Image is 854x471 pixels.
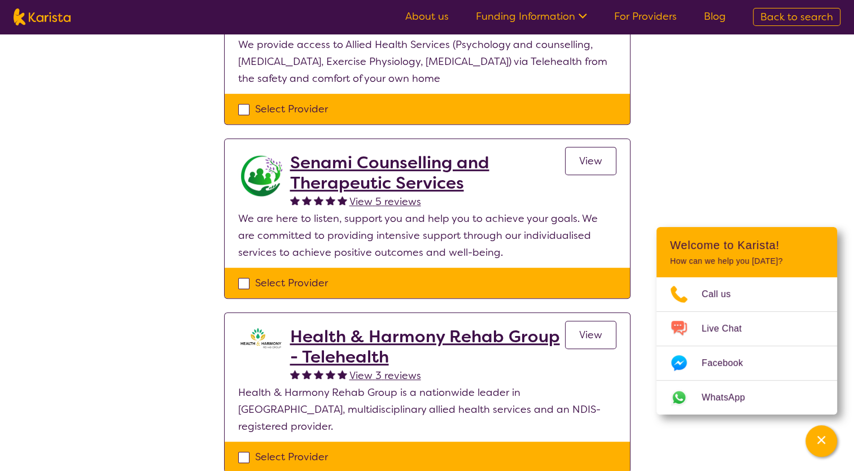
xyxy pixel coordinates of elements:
a: View [565,147,616,175]
span: Back to search [760,10,833,24]
h2: Welcome to Karista! [670,238,824,252]
img: fullstar [338,369,347,379]
img: fullstar [326,369,335,379]
a: Funding Information [476,10,587,23]
span: Facebook [702,355,756,372]
img: fullstar [314,369,323,379]
a: Web link opens in a new tab. [656,381,837,415]
button: Channel Menu [805,425,837,457]
a: Health & Harmony Rehab Group - Telehealth [290,326,565,367]
img: fullstar [314,195,323,205]
span: View [579,154,602,168]
p: We provide access to Allied Health Services (Psychology and counselling, [MEDICAL_DATA], Exercise... [238,36,616,87]
span: Call us [702,286,744,303]
a: Blog [704,10,726,23]
img: fullstar [302,369,312,379]
p: Health & Harmony Rehab Group is a nationwide leader in [GEOGRAPHIC_DATA], multidisciplinary allie... [238,384,616,435]
a: About us [405,10,449,23]
img: fullstar [290,195,300,205]
a: Senami Counselling and Therapeutic Services [290,152,565,193]
span: Live Chat [702,320,755,337]
img: fullstar [290,369,300,379]
span: View 5 reviews [349,195,421,208]
img: ztak9tblhgtrn1fit8ap.png [238,326,283,349]
img: Karista logo [14,8,71,25]
div: Channel Menu [656,227,837,415]
span: View [579,328,602,342]
a: View 5 reviews [349,193,421,210]
span: WhatsApp [702,389,759,406]
span: View 3 reviews [349,369,421,382]
p: We are here to listen, support you and help you to achieve your goals. We are committed to provid... [238,210,616,261]
a: Back to search [753,8,840,26]
a: View 3 reviews [349,367,421,384]
a: View [565,321,616,349]
img: fullstar [326,195,335,205]
img: fullstar [338,195,347,205]
ul: Choose channel [656,277,837,415]
img: fullstar [302,195,312,205]
a: For Providers [614,10,677,23]
img: r7dlggcrx4wwrwpgprcg.jpg [238,152,283,198]
p: How can we help you [DATE]? [670,256,824,266]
